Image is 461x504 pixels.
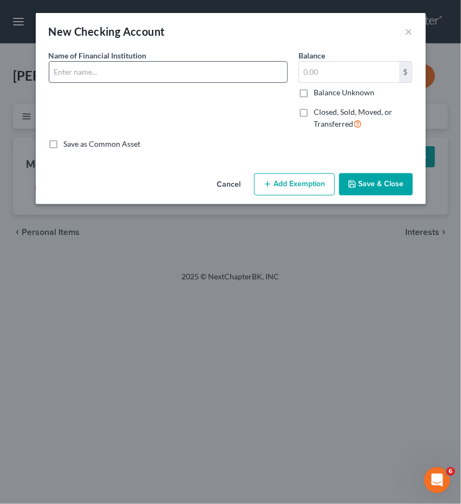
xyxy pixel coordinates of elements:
label: Save as Common Asset [64,139,141,149]
input: Enter name... [49,62,287,82]
label: Balance [298,50,325,61]
div: $ [399,62,412,82]
button: Save & Close [339,173,413,196]
span: Closed, Sold, Moved, or Transferred [314,107,392,128]
label: Balance Unknown [314,87,374,98]
div: New Checking Account [49,24,165,39]
button: Add Exemption [254,173,335,196]
button: Cancel [209,174,250,196]
span: 6 [446,467,455,476]
iframe: Intercom live chat [424,467,450,493]
input: 0.00 [299,62,399,82]
span: Name of Financial Institution [49,51,147,60]
button: × [405,25,413,38]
